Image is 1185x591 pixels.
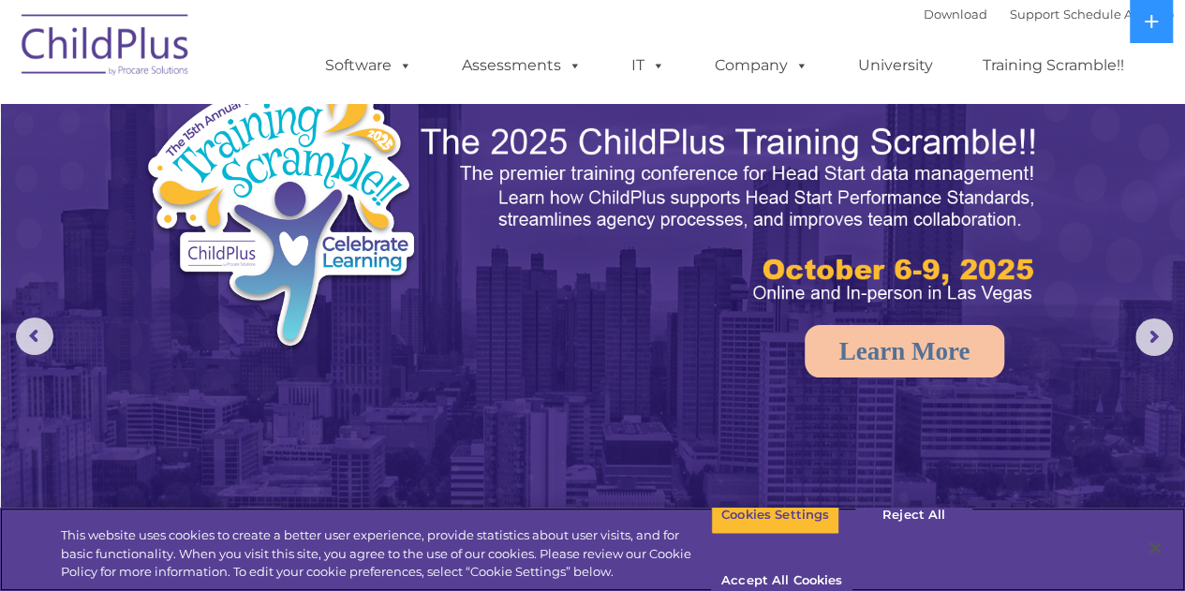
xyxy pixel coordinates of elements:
a: Company [696,47,827,84]
a: Download [924,7,987,22]
a: Support [1010,7,1059,22]
a: Learn More [805,325,1005,377]
a: Training Scramble!! [964,47,1143,84]
font: | [924,7,1174,22]
a: Assessments [443,47,600,84]
a: University [839,47,952,84]
a: Schedule A Demo [1063,7,1174,22]
img: ChildPlus by Procare Solutions [12,1,200,95]
a: IT [613,47,684,84]
button: Close [1134,527,1176,569]
button: Reject All [855,495,972,535]
a: Software [306,47,431,84]
div: This website uses cookies to create a better user experience, provide statistics about user visit... [61,526,711,582]
button: Cookies Settings [711,495,839,535]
